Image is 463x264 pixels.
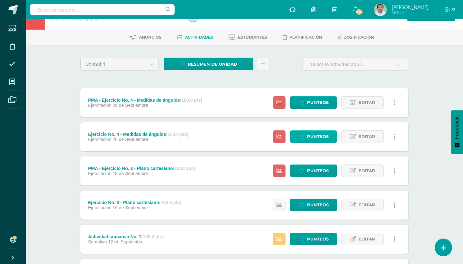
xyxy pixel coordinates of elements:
strong: (100.0 pts) [166,132,188,137]
span: 18 de Septiembre [113,171,148,176]
span: Punteos [307,199,329,211]
span: Editar [359,97,375,108]
a: Estudiantes [229,32,267,42]
span: Dosificación [343,35,374,40]
input: Busca la actividad aquí... [303,58,408,71]
span: [PERSON_NAME] [392,4,429,10]
div: PMA - Ejercicio No. 3 - Plano cartesiano [88,166,195,171]
a: Anuncios [130,32,161,42]
a: Dosificación [338,32,374,42]
span: Resumen de unidad [188,58,237,70]
span: Ejercitación [88,205,111,210]
span: 26 de Septiembre [113,137,148,142]
span: 29 de Septiembre [113,103,148,108]
input: Busca un usuario... [30,4,175,15]
a: Resumen de unidad [164,58,253,70]
strong: (100.0 pts) [141,234,164,239]
span: Editar [359,233,375,245]
a: Unidad 4 [81,58,158,70]
span: 805 [356,8,363,15]
div: Ejercicio No. 3 - Plano cartesiano [88,200,181,205]
span: Editar [359,131,375,143]
span: Feedback [454,117,460,139]
span: Mi Perfil [392,10,429,15]
a: Punteos [290,130,337,143]
span: Anuncios [139,35,161,40]
span: Punteos [307,97,329,108]
div: PMA - Ejercicio No. 4 - Medidas de ángulos [88,98,202,103]
a: Punteos [290,233,337,245]
a: Punteos [290,165,337,177]
span: Ejercitación [88,171,111,176]
a: Actividades [177,32,213,42]
a: Punteos [290,96,337,109]
span: Unidad 4 [86,58,141,70]
span: Planificación [289,35,322,40]
strong: (100.0 pts) [159,200,181,205]
span: Ejercitación [88,137,111,142]
span: Actividades [185,35,213,40]
div: I Curso Ciclo Básico 'B' [50,16,179,23]
button: Feedback - Mostrar encuesta [451,110,463,154]
div: Actividad sumativa No. 1 [88,234,164,239]
a: Planificación [283,32,322,42]
span: Editar [359,199,375,211]
img: 8512c19bb1a7e343054284e08b85158d.png [374,3,387,16]
span: 12 de Septiembre [108,239,144,244]
strong: (100.0 pts) [180,98,202,103]
span: Punteos [307,233,329,245]
span: Editar [359,165,375,177]
span: Punteos [307,165,329,177]
a: Punteos [290,199,337,211]
span: 16 de Septiembre [113,205,148,210]
span: Sumativo [88,239,107,244]
span: Estudiantes [238,35,267,40]
span: Ejercitación [88,103,111,108]
strong: (100.0 pts) [173,166,195,171]
div: Ejercicio No. 4 - Medidas de ángulos [88,132,188,137]
span: Punteos [307,131,329,143]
